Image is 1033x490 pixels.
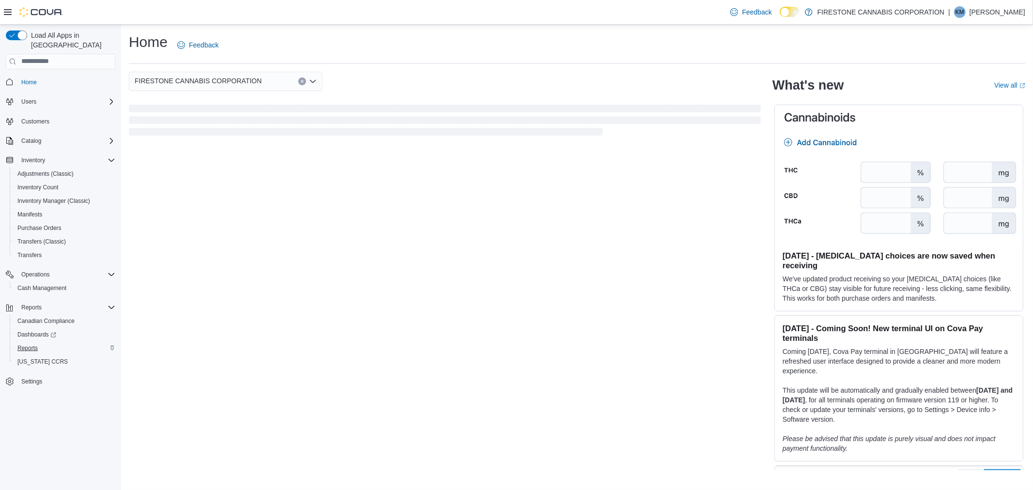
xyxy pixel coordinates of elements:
[14,195,94,207] a: Inventory Manager (Classic)
[2,95,119,108] button: Users
[14,209,46,220] a: Manifests
[129,107,761,138] span: Loading
[783,347,1015,376] p: Coming [DATE], Cova Pay terminal in [GEOGRAPHIC_DATA] will feature a refreshed user interface des...
[17,96,115,107] span: Users
[994,81,1025,89] a: View allExternal link
[2,153,119,167] button: Inventory
[17,96,40,107] button: Users
[14,342,115,354] span: Reports
[14,249,46,261] a: Transfers
[10,181,119,194] button: Inventory Count
[2,301,119,314] button: Reports
[10,341,119,355] button: Reports
[17,375,115,387] span: Settings
[14,282,70,294] a: Cash Management
[14,282,115,294] span: Cash Management
[17,269,115,280] span: Operations
[10,248,119,262] button: Transfers
[10,194,119,208] button: Inventory Manager (Classic)
[14,209,115,220] span: Manifests
[14,249,115,261] span: Transfers
[6,71,115,414] nav: Complex example
[21,118,49,125] span: Customers
[2,114,119,128] button: Customers
[129,32,168,52] h1: Home
[17,344,38,352] span: Reports
[189,40,218,50] span: Feedback
[948,6,950,18] p: |
[783,274,1015,303] p: We've updated product receiving so your [MEDICAL_DATA] choices (like THCa or CBG) stay visible fo...
[14,342,42,354] a: Reports
[17,251,42,259] span: Transfers
[14,222,65,234] a: Purchase Orders
[21,137,41,145] span: Catalog
[2,268,119,281] button: Operations
[2,75,119,89] button: Home
[817,6,944,18] p: FIRESTONE CANNABIS CORPORATION
[14,315,115,327] span: Canadian Compliance
[17,376,46,387] a: Settings
[10,208,119,221] button: Manifests
[14,182,62,193] a: Inventory Count
[17,76,115,88] span: Home
[17,211,42,218] span: Manifests
[21,304,42,311] span: Reports
[17,77,41,88] a: Home
[17,116,53,127] a: Customers
[1019,83,1025,89] svg: External link
[14,236,115,247] span: Transfers (Classic)
[17,284,66,292] span: Cash Management
[10,167,119,181] button: Adjustments (Classic)
[970,6,1025,18] p: [PERSON_NAME]
[10,235,119,248] button: Transfers (Classic)
[783,435,996,452] em: Please be advised that this update is purely visual and does not impact payment functionality.
[17,302,46,313] button: Reports
[14,236,70,247] a: Transfers (Classic)
[2,134,119,148] button: Catalog
[726,2,775,22] a: Feedback
[27,31,115,50] span: Load All Apps in [GEOGRAPHIC_DATA]
[17,135,45,147] button: Catalog
[17,302,115,313] span: Reports
[17,154,49,166] button: Inventory
[10,281,119,295] button: Cash Management
[10,314,119,328] button: Canadian Compliance
[17,170,74,178] span: Adjustments (Classic)
[772,77,844,93] h2: What's new
[14,329,115,340] span: Dashboards
[17,184,59,191] span: Inventory Count
[954,6,966,18] div: Kyle Murphy
[14,182,115,193] span: Inventory Count
[783,251,1015,270] h3: [DATE] - [MEDICAL_DATA] choices are now saved when receiving
[780,7,800,17] input: Dark Mode
[14,329,60,340] a: Dashboards
[309,77,317,85] button: Open list of options
[10,328,119,341] a: Dashboards
[17,197,90,205] span: Inventory Manager (Classic)
[14,222,115,234] span: Purchase Orders
[173,35,222,55] a: Feedback
[14,168,115,180] span: Adjustments (Classic)
[135,75,262,87] span: FIRESTONE CANNABIS CORPORATION
[298,77,306,85] button: Clear input
[14,168,77,180] a: Adjustments (Classic)
[17,115,115,127] span: Customers
[783,385,1015,424] p: This update will be automatically and gradually enabled between , for all terminals operating on ...
[21,271,50,278] span: Operations
[19,7,63,17] img: Cova
[17,358,68,366] span: [US_STATE] CCRS
[17,135,115,147] span: Catalog
[14,356,115,367] span: Washington CCRS
[21,156,45,164] span: Inventory
[17,269,54,280] button: Operations
[10,355,119,368] button: [US_STATE] CCRS
[742,7,771,17] span: Feedback
[10,221,119,235] button: Purchase Orders
[21,98,36,106] span: Users
[17,317,75,325] span: Canadian Compliance
[17,224,62,232] span: Purchase Orders
[14,195,115,207] span: Inventory Manager (Classic)
[783,323,1015,343] h3: [DATE] - Coming Soon! New terminal UI on Cova Pay terminals
[956,6,964,18] span: KM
